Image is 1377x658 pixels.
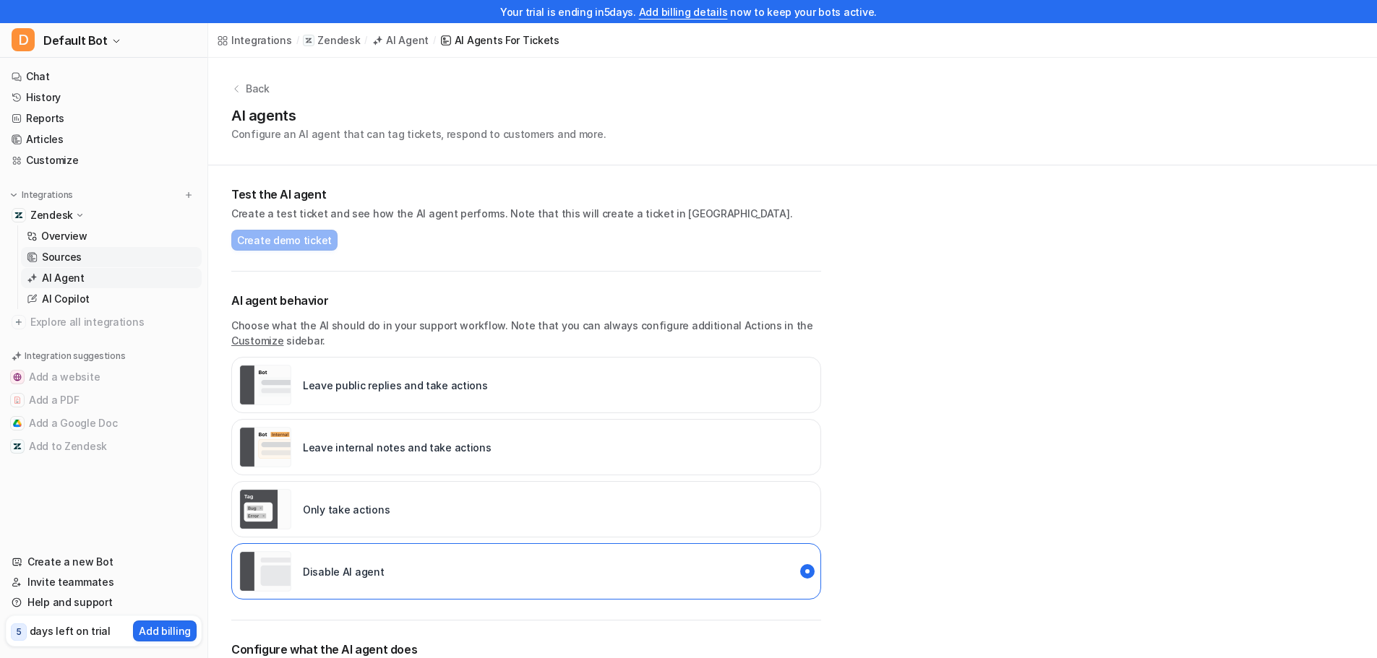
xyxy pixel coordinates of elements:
[239,489,291,529] img: Only take actions
[303,440,492,455] p: Leave internal notes and take actions
[231,318,821,348] p: Choose what the AI should do in your support workflow. Note that you can always configure additio...
[6,188,77,202] button: Integrations
[231,33,292,48] div: Integrations
[231,292,821,309] p: AI agent behavior
[364,34,367,47] span: /
[231,105,606,126] h1: AI agents
[6,365,202,389] button: Add a websiteAdd a website
[239,427,291,467] img: Leave internal notes and take actions
[246,81,270,96] p: Back
[21,226,202,246] a: Overview
[12,28,35,51] span: D
[25,350,125,363] p: Integration suggestions
[372,33,429,48] a: AI Agent
[42,292,90,306] p: AI Copilot
[6,435,202,458] button: Add to ZendeskAdd to Zendesk
[386,33,429,48] div: AI Agent
[239,365,291,405] img: Leave public replies and take actions
[41,229,87,243] p: Overview
[6,312,202,332] a: Explore all integrations
[6,572,202,592] a: Invite teammates
[14,211,23,220] img: Zendesk
[6,66,202,87] a: Chat
[440,33,559,48] a: AI Agents for tickets
[9,190,19,200] img: expand menu
[231,419,821,475] div: live::internal_reply
[13,442,22,451] img: Add to Zendesk
[13,396,22,404] img: Add a PDF
[231,357,821,413] div: live::external_reply
[237,233,332,248] span: Create demo ticket
[42,271,85,285] p: AI Agent
[6,108,202,129] a: Reports
[303,564,385,579] p: Disable AI agent
[231,206,821,221] p: Create a test ticket and see how the AI agent performs. Note that this will create a ticket in [G...
[6,150,202,170] a: Customize
[13,419,22,428] img: Add a Google Doc
[303,33,360,48] a: Zendesk
[21,268,202,288] a: AI Agent
[42,250,82,264] p: Sources
[217,33,292,48] a: Integrations
[296,34,299,47] span: /
[231,186,821,203] h2: Test the AI agent
[231,334,283,347] a: Customize
[231,126,606,142] p: Configure an AI agent that can tag tickets, respond to customers and more.
[139,623,191,638] p: Add billing
[12,315,26,329] img: explore all integrations
[21,247,202,267] a: Sources
[6,389,202,412] button: Add a PDFAdd a PDF
[16,625,22,638] p: 5
[433,34,436,47] span: /
[455,33,559,48] div: AI Agents for tickets
[231,230,338,251] button: Create demo ticket
[30,623,111,638] p: days left on trial
[303,502,390,517] p: Only take actions
[231,641,821,658] h2: Configure what the AI agent does
[6,412,202,435] button: Add a Google DocAdd a Google Doc
[317,33,360,48] p: Zendesk
[30,208,73,222] p: Zendesk
[639,6,728,18] a: Add billing details
[22,189,73,201] p: Integrations
[13,373,22,381] img: Add a website
[239,551,291,592] img: Disable AI agent
[43,30,108,51] span: Default Bot
[133,620,197,641] button: Add billing
[231,481,821,537] div: live::disabled
[30,311,196,334] span: Explore all integrations
[303,378,488,393] p: Leave public replies and take actions
[6,87,202,108] a: History
[21,289,202,309] a: AI Copilot
[6,592,202,612] a: Help and support
[6,552,202,572] a: Create a new Bot
[6,129,202,150] a: Articles
[231,543,821,599] div: paused::disabled
[184,190,194,200] img: menu_add.svg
